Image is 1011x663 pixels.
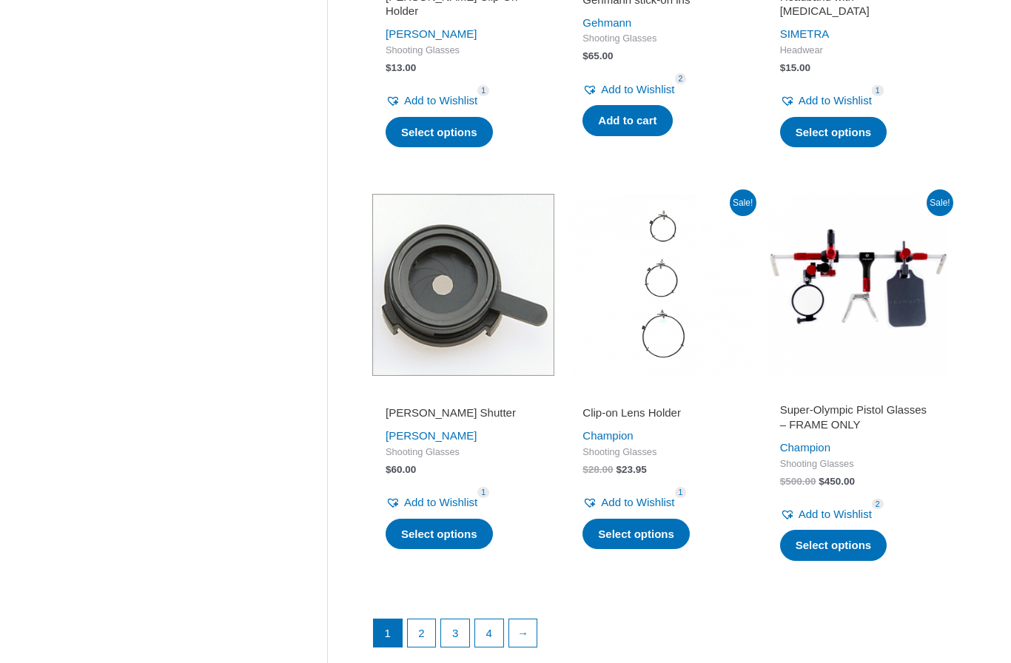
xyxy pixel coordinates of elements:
[408,619,436,647] a: Page 2
[780,44,936,57] span: Headwear
[780,117,887,148] a: Select options for “Headband with eye patch”
[799,94,872,107] span: Add to Wishlist
[404,94,477,107] span: Add to Wishlist
[767,194,949,376] img: Super-Olympic Pistol Glasses
[386,429,477,442] a: [PERSON_NAME]
[799,508,872,520] span: Add to Wishlist
[475,619,503,647] a: Page 4
[780,403,936,437] a: Super-Olympic Pistol Glasses – FRAME ONLY
[386,519,493,550] a: Select options for “Knobloch Iris Shutter”
[582,519,690,550] a: Select options for “Clip-on Lens Holder”
[780,90,872,111] a: Add to Wishlist
[582,50,613,61] bdi: 65.00
[372,194,554,376] img: Knobloch Iris Shutter
[780,530,887,561] a: Select options for “Super-Olympic Pistol Glasses - FRAME ONLY”
[780,476,786,487] span: $
[404,496,477,508] span: Add to Wishlist
[582,405,738,420] h2: Clip-on Lens Holder
[616,464,622,475] span: $
[582,464,613,475] bdi: 28.00
[582,385,738,403] iframe: Customer reviews powered by Trustpilot
[386,385,541,403] iframe: Customer reviews powered by Trustpilot
[819,476,855,487] bdi: 450.00
[780,385,936,403] iframe: Customer reviews powered by Trustpilot
[582,492,674,513] a: Add to Wishlist
[441,619,469,647] a: Page 3
[872,499,884,510] span: 2
[819,476,824,487] span: $
[780,62,810,73] bdi: 15.00
[582,446,738,459] span: Shooting Glasses
[582,429,633,442] a: Champion
[386,464,392,475] span: $
[386,27,477,40] a: [PERSON_NAME]
[582,464,588,475] span: $
[386,90,477,111] a: Add to Wishlist
[582,405,738,425] a: Clip-on Lens Holder
[386,44,541,57] span: Shooting Glasses
[477,487,489,498] span: 1
[386,117,493,148] a: Select options for “Knobloch Clip-On-Holder”
[386,405,541,420] h2: [PERSON_NAME] Shutter
[386,446,541,459] span: Shooting Glasses
[582,79,674,100] a: Add to Wishlist
[386,492,477,513] a: Add to Wishlist
[477,85,489,96] span: 1
[780,441,830,454] a: Champion
[386,405,541,425] a: [PERSON_NAME] Shutter
[582,33,738,45] span: Shooting Glasses
[582,105,672,136] a: Add to cart: “Gehmann stick-on iris”
[386,62,392,73] span: $
[675,487,687,498] span: 1
[730,189,756,216] span: Sale!
[780,504,872,525] a: Add to Wishlist
[374,619,402,647] span: Page 1
[386,464,416,475] bdi: 60.00
[582,16,631,29] a: Gehmann
[675,73,687,84] span: 2
[872,85,884,96] span: 1
[372,619,949,656] nav: Product Pagination
[780,403,936,431] h2: Super-Olympic Pistol Glasses – FRAME ONLY
[509,619,537,647] a: →
[616,464,646,475] bdi: 23.95
[601,496,674,508] span: Add to Wishlist
[780,27,830,40] a: SIMETRA
[601,83,674,95] span: Add to Wishlist
[780,476,816,487] bdi: 500.00
[582,50,588,61] span: $
[780,62,786,73] span: $
[927,189,953,216] span: Sale!
[386,62,416,73] bdi: 13.00
[780,458,936,471] span: Shooting Glasses
[569,194,751,376] img: Clip-on Lens Holder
